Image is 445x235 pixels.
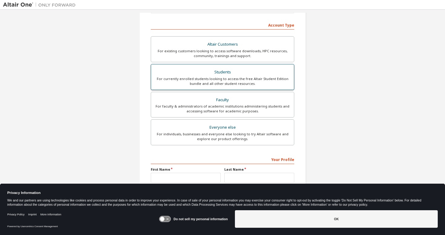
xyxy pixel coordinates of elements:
[155,49,290,58] div: For existing customers looking to access software downloads, HPC resources, community, trainings ...
[155,68,290,76] div: Students
[151,167,221,172] label: First Name
[3,2,79,8] img: Altair One
[151,154,294,164] div: Your Profile
[155,132,290,141] div: For individuals, businesses and everyone else looking to try Altair software and explore our prod...
[155,104,290,114] div: For faculty & administrators of academic institutions administering students and accessing softwa...
[151,20,294,30] div: Account Type
[155,40,290,49] div: Altair Customers
[155,76,290,86] div: For currently enrolled students looking to access the free Altair Student Edition bundle and all ...
[224,167,294,172] label: Last Name
[155,123,290,132] div: Everyone else
[155,96,290,104] div: Faculty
